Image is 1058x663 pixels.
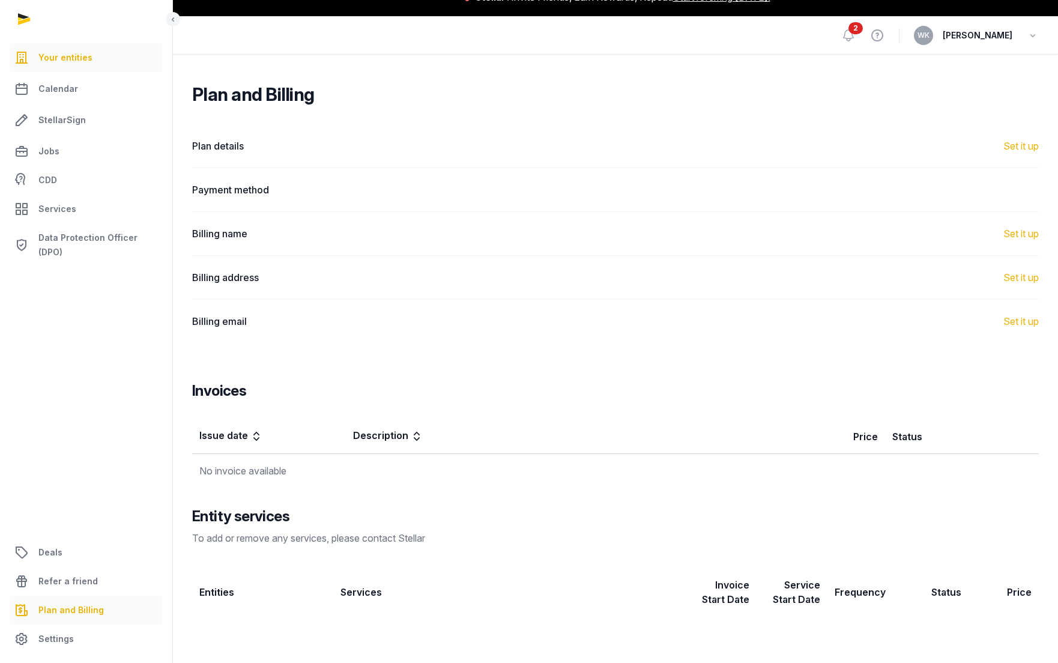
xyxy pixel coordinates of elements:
a: Settings [10,625,163,653]
span: [PERSON_NAME] [943,28,1012,43]
a: Set it up [1003,270,1039,285]
button: WK [914,26,933,45]
span: Calendar [38,82,78,96]
a: Jobs [10,137,163,166]
th: Price [808,420,884,454]
iframe: Chat Widget [998,605,1058,663]
a: Your entities [10,43,163,72]
span: Data Protection Officer (DPO) [38,231,158,259]
div: Description [353,428,423,445]
a: StellarSign [10,106,163,135]
dt: Plan details [192,139,397,153]
span: CDD [38,173,57,187]
dt: Billing address [192,270,397,285]
th: Frequency [827,569,898,615]
span: 2 [848,22,863,34]
a: Plan and Billing [10,596,163,625]
a: Set it up [1003,314,1039,328]
a: Refer a friend [10,567,163,596]
a: Data Protection Officer (DPO) [10,226,163,264]
dt: Billing email [192,314,397,328]
th: Invoice Start Date [686,569,757,615]
th: Price [969,569,1039,615]
a: Calendar [10,74,163,103]
div: Issue date [199,428,262,445]
dt: Billing name [192,226,397,241]
span: Your entities [38,50,92,65]
div: Entities [199,585,234,599]
div: To add or remove any services, please contact Stellar [192,531,1039,545]
th: Service Start Date [757,569,827,615]
div: Set it up [1003,139,1039,153]
dt: Payment method [192,183,397,197]
a: Deals [10,538,163,567]
h3: Invoices [192,381,246,401]
a: Services [10,195,163,223]
h2: Plan and Billing [192,83,1039,105]
span: Refer a friend [38,574,98,589]
div: Entity services [192,507,1039,526]
td: No invoice available [192,454,1039,488]
span: Plan and Billing [38,603,104,617]
span: Settings [38,632,74,646]
span: Deals [38,545,62,560]
span: WK [917,32,930,39]
span: Jobs [38,144,59,159]
a: Set it up [1003,226,1039,241]
th: Status [885,420,962,454]
span: Services [38,202,76,216]
div: Services [340,585,382,599]
span: StellarSign [38,113,86,127]
a: CDD [10,168,163,192]
th: Status [898,569,969,615]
